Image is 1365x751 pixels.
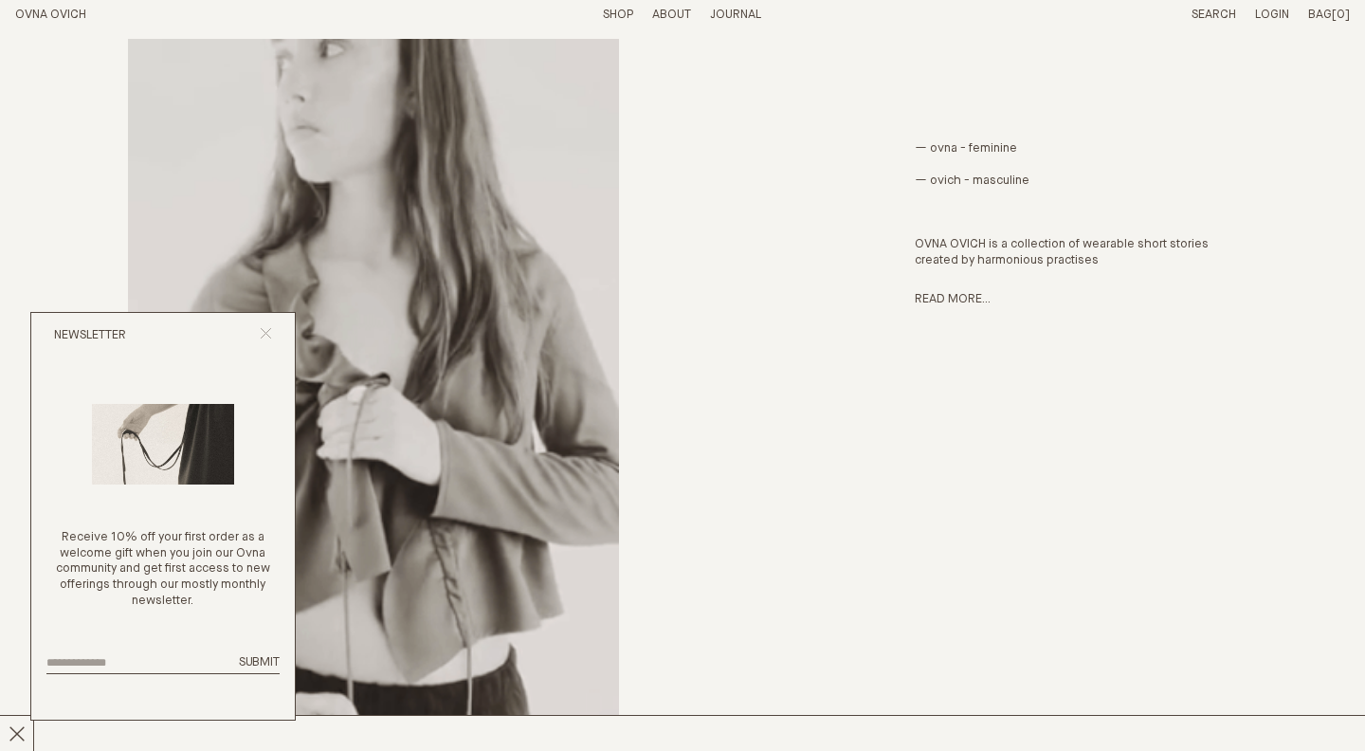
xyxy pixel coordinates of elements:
[1308,9,1332,21] span: Bag
[915,293,991,305] a: Read more...
[54,328,126,344] h2: Newsletter
[915,141,1237,269] p: — ovna - feminine — ovich - masculine OVNA OVICH is a collection of wearable short stories create...
[652,8,691,24] summary: About
[15,9,86,21] a: Home
[603,9,633,21] a: Shop
[1192,9,1236,21] a: Search
[260,327,272,345] button: Close popup
[239,656,280,669] span: Submit
[239,655,280,671] button: Submit
[710,9,761,21] a: Journal
[46,530,280,610] p: Receive 10% off your first order as a welcome gift when you join our Ovna community and get first...
[1255,9,1289,21] a: Login
[1332,9,1350,21] span: [0]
